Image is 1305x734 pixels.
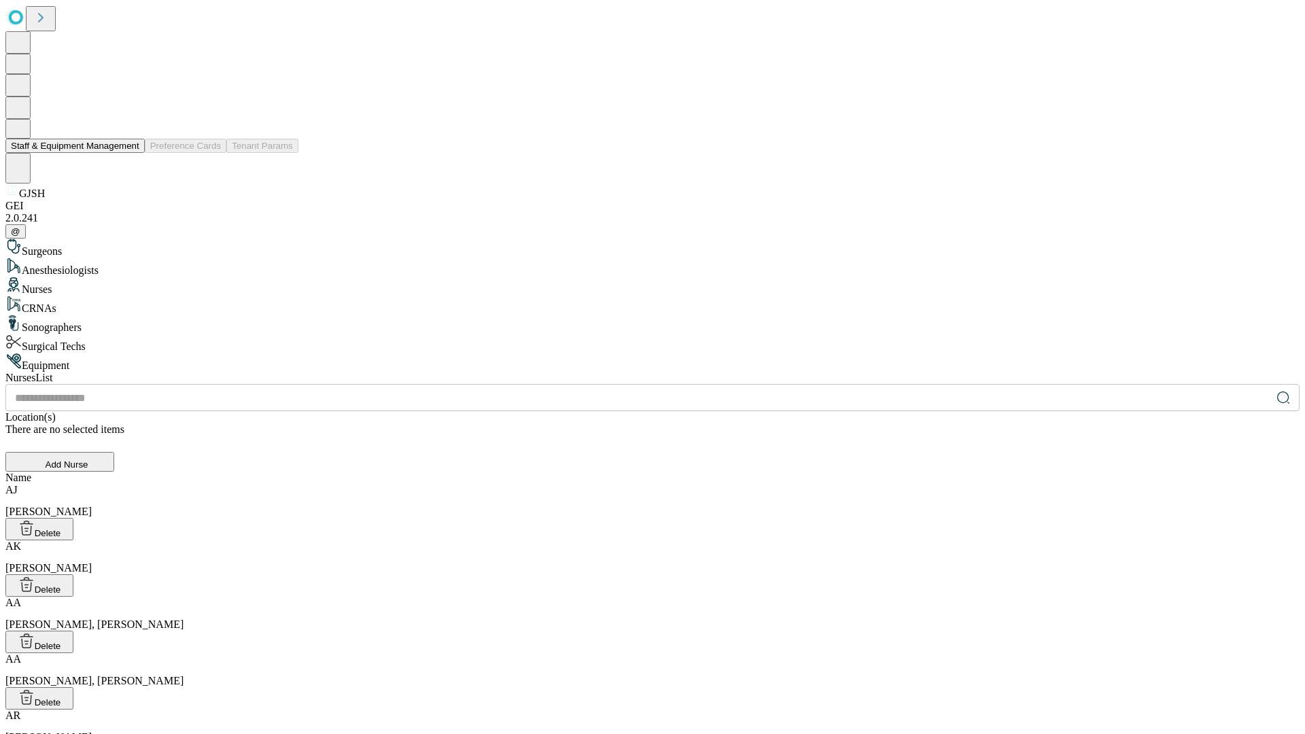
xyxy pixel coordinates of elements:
[5,139,145,153] button: Staff & Equipment Management
[5,574,73,597] button: Delete
[5,631,73,653] button: Delete
[5,540,1300,574] div: [PERSON_NAME]
[5,239,1300,258] div: Surgeons
[5,212,1300,224] div: 2.0.241
[5,200,1300,212] div: GEI
[35,528,61,538] span: Delete
[35,697,61,707] span: Delete
[226,139,298,153] button: Tenant Params
[5,484,18,495] span: AJ
[35,641,61,651] span: Delete
[5,277,1300,296] div: Nurses
[5,597,21,608] span: AA
[5,334,1300,353] div: Surgical Techs
[5,687,73,710] button: Delete
[5,472,1300,484] div: Name
[5,452,114,472] button: Add Nurse
[5,653,1300,687] div: [PERSON_NAME], [PERSON_NAME]
[5,710,20,721] span: AR
[5,224,26,239] button: @
[5,258,1300,277] div: Anesthesiologists
[5,653,21,665] span: AA
[46,459,88,470] span: Add Nurse
[145,139,226,153] button: Preference Cards
[35,584,61,595] span: Delete
[11,226,20,237] span: @
[5,423,1300,436] div: There are no selected items
[5,597,1300,631] div: [PERSON_NAME], [PERSON_NAME]
[5,372,1300,384] div: Nurses List
[19,188,45,199] span: GJSH
[5,315,1300,334] div: Sonographers
[5,484,1300,518] div: [PERSON_NAME]
[5,518,73,540] button: Delete
[5,296,1300,315] div: CRNAs
[5,540,21,552] span: AK
[5,411,56,423] span: Location(s)
[5,353,1300,372] div: Equipment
